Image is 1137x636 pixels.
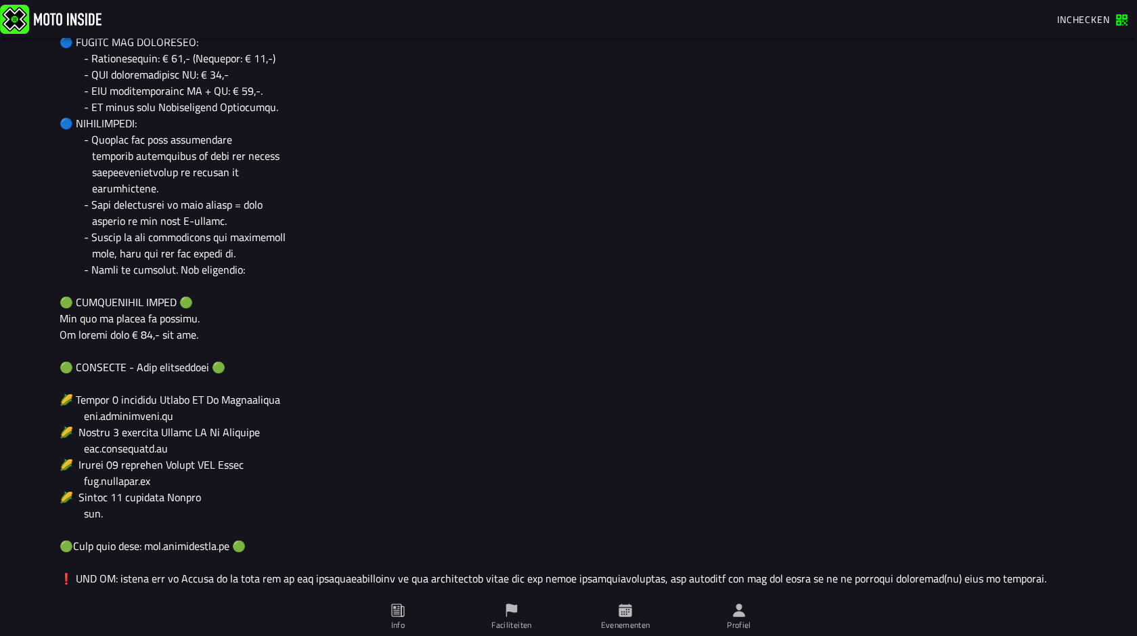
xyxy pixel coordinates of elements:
span: Inchecken [1057,12,1110,26]
ion-label: Faciliteiten [491,619,531,631]
a: Inchecken [1050,7,1134,30]
ion-label: Info [391,619,405,631]
ion-label: Profiel [727,619,751,631]
ion-label: Evenementen [601,619,650,631]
